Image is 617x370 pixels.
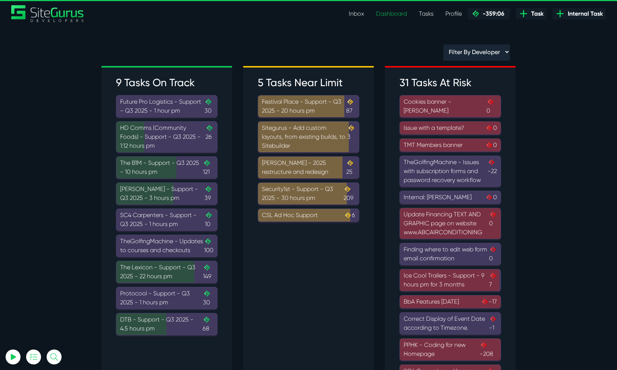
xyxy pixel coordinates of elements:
[116,95,217,117] a: Future Pro Logistics - Support - Q3 2025 - 1 hour pm30
[400,121,501,135] a: Issue with a template?0
[489,210,497,237] span: 0
[565,9,603,18] span: Internal Task
[516,8,546,19] a: Task
[203,159,213,176] span: 121
[404,341,497,358] div: PPHK - Coding for new Homepage
[488,158,497,185] span: -22
[120,211,213,229] div: SC4 Carpenters - Support - Q3 2025 - 1 hours pm
[404,193,497,202] div: Internal: [PERSON_NAME]
[400,138,501,152] a: TMT Members banner0
[116,121,217,153] a: HD Comms (Community Foods) - Support - Q3 2025 - 1:12 hours pm26
[258,76,359,89] h3: 5 Tasks Near Limit
[258,95,359,117] a: Festival Place - Support - Q3 2025 - 20 hours pm87
[485,141,497,150] span: 0
[258,121,359,153] a: Sitegurus - Add custom layouts, from existing builds, to Sitebuilder3
[404,210,497,237] div: Update Financing TEXT AND GRAPHIC page on website www.ABCAIRCONDITIONING
[528,9,544,18] span: Task
[11,5,84,22] img: Sitegurus Logo
[404,97,497,115] div: Cookies banner - [PERSON_NAME]
[11,5,84,22] a: SiteGurus
[489,245,497,263] span: 0
[120,185,213,203] div: [PERSON_NAME] - Support - Q3 2025 - 3 hours pm
[258,208,359,222] a: CSL Ad Hoc Support6
[262,211,355,220] div: CSL Ad Hoc Support
[203,263,213,281] span: 149
[116,182,217,205] a: [PERSON_NAME] - Support - Q3 2025 - 3 hours pm39
[204,185,213,203] span: 39
[116,156,217,179] a: The B1M - Support - Q3 2025 - 10 hours pm121
[204,237,213,255] span: 100
[206,123,213,150] span: 26
[116,235,217,257] a: TheGolfingMachine - Updates to courses and checkouts100
[346,97,355,115] span: 87
[413,6,439,21] a: Tasks
[489,314,497,332] span: -1
[203,289,213,307] span: 30
[400,208,501,239] a: Update Financing TEXT AND GRAPHIC page on website www.ABCAIRCONDITIONING0
[120,97,213,115] div: Future Pro Logistics - Support - Q3 2025 - 1 hour pm
[120,237,213,255] div: TheGolfingMachine - Updates to courses and checkouts
[120,315,213,333] div: DTB - Support - Q3 2025 - 4.5 hours pm
[343,6,370,21] a: Inbox
[489,271,497,289] span: 7
[203,315,213,333] span: 68
[481,297,497,306] span: -17
[347,123,355,150] span: 3
[116,208,217,231] a: SC4 Carpenters - Support - Q3 2025 - 1 hours pm10
[400,191,501,204] a: Internal: [PERSON_NAME]0
[120,159,213,176] div: The B1M - Support - Q3 2025 - 10 hours pm
[400,156,501,187] a: TheGolfingMachine - Issues with subscription forms and password recovery workflow-22
[346,159,355,176] span: 25
[404,123,497,132] div: Issue with a template?
[120,263,213,281] div: The Lexicon - Support - Q3 2025 - 22 hours pm
[258,156,359,179] a: [PERSON_NAME] - 2025 restructure and redesign25
[404,297,497,306] div: BbA Features [DATE]
[205,211,213,229] span: 10
[116,76,217,89] h3: 9 Tasks On Track
[552,8,606,19] a: Internal Task
[400,338,501,361] a: PPHK - Coding for new Homepage-208
[262,97,355,115] div: Festival Place - Support - Q3 2025 - 20 hours pm
[116,261,217,283] a: The Lexicon - Support - Q3 2025 - 22 hours pm149
[344,185,355,203] span: 209
[485,123,497,132] span: 0
[400,243,501,265] a: Finding where to edit web form email confirmation0
[404,314,497,332] div: Correct Display of Event Date according to Timezone.
[262,185,355,203] div: Security1st - Support - Q3 2025 - 30 hours pm
[120,289,213,307] div: Protocool - Support - Q3 2025 - 1 hours pm
[480,10,504,17] span: -359:06
[404,271,497,289] div: Ice Cool Trailers - Support - 9 hours pm for 3 months
[468,8,510,19] a: -359:06
[400,295,501,308] a: BbA Features [DATE]-17
[404,158,497,185] div: TheGolfingMachine - Issues with subscription forms and password recovery workflow
[370,6,413,21] a: Dashboard
[486,97,497,115] span: 0
[116,313,217,335] a: DTB - Support - Q3 2025 - 4.5 hours pm68
[258,182,359,205] a: Security1st - Support - Q3 2025 - 30 hours pm209
[116,287,217,309] a: Protocool - Support - Q3 2025 - 1 hours pm30
[480,341,497,358] span: -208
[404,245,497,263] div: Finding where to edit web form email confirmation
[485,193,497,202] span: 0
[400,269,501,291] a: Ice Cool Trailers - Support - 9 hours pm for 3 months7
[204,97,213,115] span: 30
[344,211,355,220] span: 6
[400,95,501,117] a: Cookies banner - [PERSON_NAME]0
[262,123,355,150] div: Sitegurus - Add custom layouts, from existing builds, to Sitebuilder
[400,76,501,89] h3: 31 Tasks At Risk
[400,312,501,335] a: Correct Display of Event Date according to Timezone.-1
[404,141,497,150] div: TMT Members banner
[439,6,468,21] a: Profile
[120,123,213,150] div: HD Comms (Community Foods) - Support - Q3 2025 - 1:12 hours pm
[262,159,355,176] div: [PERSON_NAME] - 2025 restructure and redesign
